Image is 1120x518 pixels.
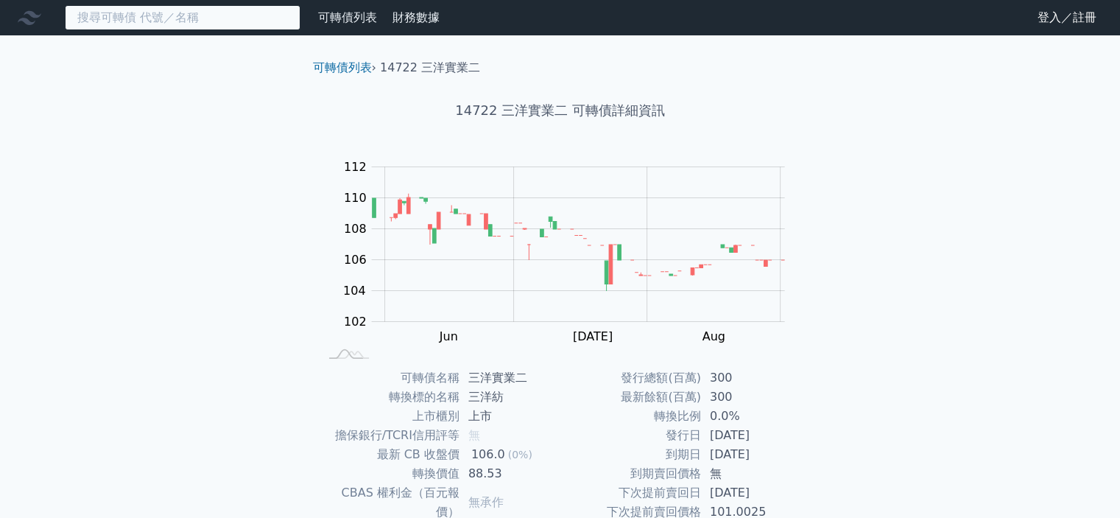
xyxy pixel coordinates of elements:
[560,445,701,464] td: 到期日
[318,10,377,24] a: 可轉債列表
[459,464,560,483] td: 88.53
[301,100,820,121] h1: 14722 三洋實業二 可轉債詳細資訊
[560,464,701,483] td: 到期賣回價格
[468,445,508,464] div: 106.0
[468,495,504,509] span: 無承作
[313,60,372,74] a: 可轉債列表
[313,59,376,77] li: ›
[459,368,560,388] td: 三洋實業二
[701,464,802,483] td: 無
[344,253,367,267] tspan: 106
[343,284,366,298] tspan: 104
[701,388,802,407] td: 300
[468,428,480,442] span: 無
[439,329,458,343] tspan: Jun
[560,388,701,407] td: 最新餘額(百萬)
[319,368,459,388] td: 可轉債名稱
[319,407,459,426] td: 上市櫃別
[701,445,802,464] td: [DATE]
[319,388,459,407] td: 轉換標的名稱
[701,426,802,445] td: [DATE]
[459,388,560,407] td: 三洋紡
[392,10,440,24] a: 財務數據
[319,464,459,483] td: 轉換價值
[508,449,532,461] span: (0%)
[459,407,560,426] td: 上市
[344,315,367,329] tspan: 102
[380,59,480,77] li: 14722 三洋實業二
[560,407,701,426] td: 轉換比例
[701,407,802,426] td: 0.0%
[560,483,701,503] td: 下次提前賣回日
[560,426,701,445] td: 發行日
[1026,6,1108,29] a: 登入／註冊
[573,329,613,343] tspan: [DATE]
[560,368,701,388] td: 發行總額(百萬)
[65,5,300,30] input: 搜尋可轉債 代號／名稱
[344,191,367,205] tspan: 110
[319,426,459,445] td: 擔保銀行/TCRI信用評等
[344,160,367,174] tspan: 112
[702,329,725,343] tspan: Aug
[701,483,802,503] td: [DATE]
[335,160,806,343] g: Chart
[344,222,367,236] tspan: 108
[701,368,802,388] td: 300
[319,445,459,464] td: 最新 CB 收盤價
